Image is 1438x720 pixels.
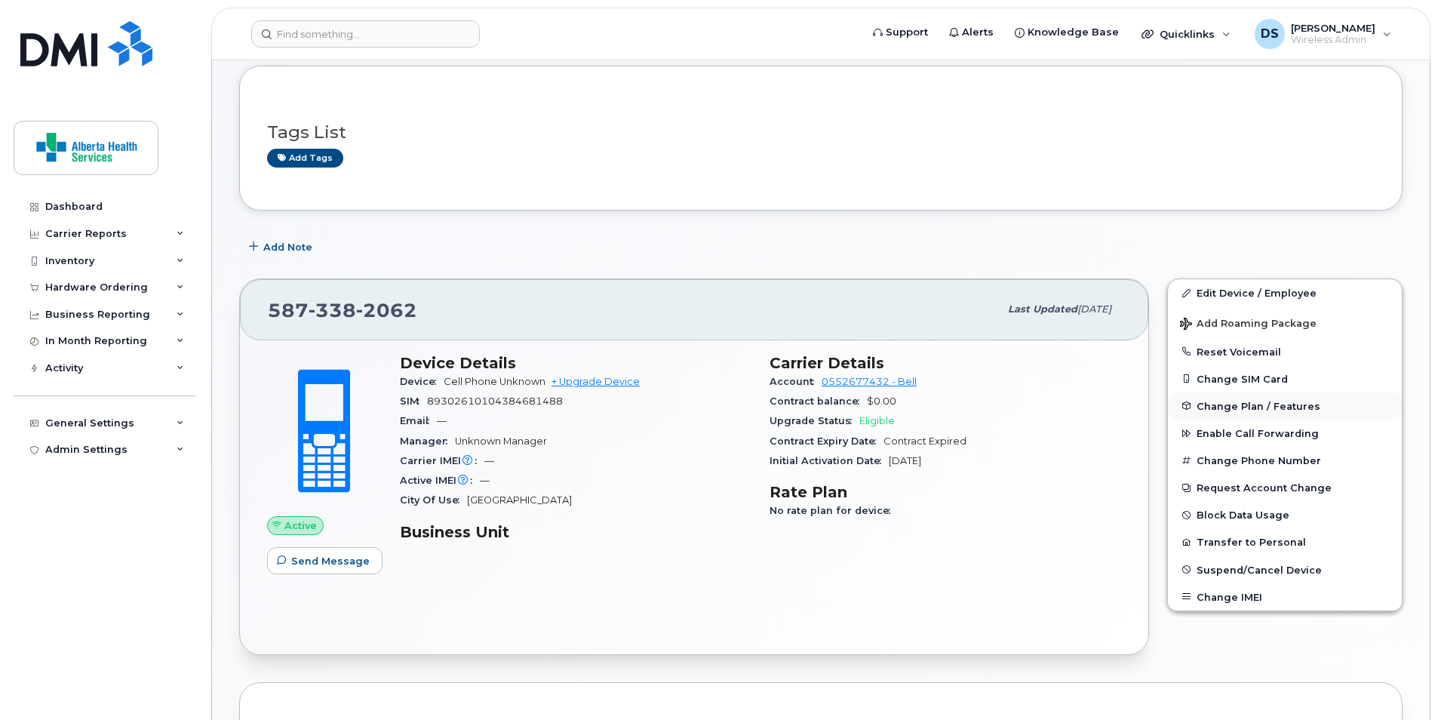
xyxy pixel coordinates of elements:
button: Add Roaming Package [1168,307,1402,338]
input: Find something... [251,20,480,48]
div: Quicklinks [1131,19,1241,49]
span: 89302610104384681488 [427,395,563,407]
span: Quicklinks [1160,28,1215,40]
span: DS [1261,25,1279,43]
span: Eligible [859,415,895,426]
span: Active IMEI [400,475,480,486]
span: No rate plan for device [770,505,898,516]
button: Request Account Change [1168,474,1402,501]
span: Wireless Admin [1291,34,1375,46]
a: Support [862,17,939,48]
span: SIM [400,395,427,407]
h3: Business Unit [400,523,751,541]
span: Unknown Manager [455,435,547,447]
a: Edit Device / Employee [1168,279,1402,306]
a: Add tags [267,149,343,168]
span: Alerts [962,25,994,40]
span: [PERSON_NAME] [1291,22,1375,34]
span: Contract balance [770,395,867,407]
button: Block Data Usage [1168,501,1402,528]
span: City Of Use [400,494,467,506]
span: Enable Call Forwarding [1197,428,1319,439]
span: — [484,455,494,466]
h3: Tags List [267,123,1375,142]
span: Add Roaming Package [1180,318,1317,332]
span: Add Note [263,240,312,254]
span: Suspend/Cancel Device [1197,564,1322,575]
span: Email [400,415,437,426]
span: Active [284,518,317,533]
button: Change Phone Number [1168,447,1402,474]
button: Enable Call Forwarding [1168,420,1402,447]
button: Add Note [239,233,325,260]
button: Change IMEI [1168,583,1402,611]
span: Last updated [1008,303,1077,315]
span: Send Message [291,554,370,568]
span: — [437,415,447,426]
button: Suspend/Cancel Device [1168,556,1402,583]
span: Manager [400,435,455,447]
span: Account [770,376,822,387]
span: Initial Activation Date [770,455,889,466]
span: Knowledge Base [1028,25,1119,40]
span: [DATE] [889,455,921,466]
span: Upgrade Status [770,415,859,426]
span: Contract Expired [883,435,966,447]
span: Contract Expiry Date [770,435,883,447]
span: [GEOGRAPHIC_DATA] [467,494,572,506]
div: Desmond Sheridan [1244,19,1402,49]
a: Knowledge Base [1004,17,1129,48]
span: — [480,475,490,486]
span: [DATE] [1077,303,1111,315]
button: Send Message [267,547,383,574]
button: Reset Voicemail [1168,338,1402,365]
h3: Device Details [400,354,751,372]
span: Carrier IMEI [400,455,484,466]
button: Change Plan / Features [1168,392,1402,420]
span: Device [400,376,444,387]
a: + Upgrade Device [552,376,640,387]
span: 338 [309,299,356,322]
a: 0552677432 - Bell [822,376,917,387]
a: Alerts [939,17,1004,48]
button: Transfer to Personal [1168,528,1402,555]
h3: Rate Plan [770,483,1121,501]
span: Change Plan / Features [1197,400,1320,411]
span: Cell Phone Unknown [444,376,545,387]
span: Support [886,25,928,40]
button: Change SIM Card [1168,365,1402,392]
span: 587 [268,299,417,322]
span: 2062 [356,299,417,322]
span: $0.00 [867,395,896,407]
h3: Carrier Details [770,354,1121,372]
